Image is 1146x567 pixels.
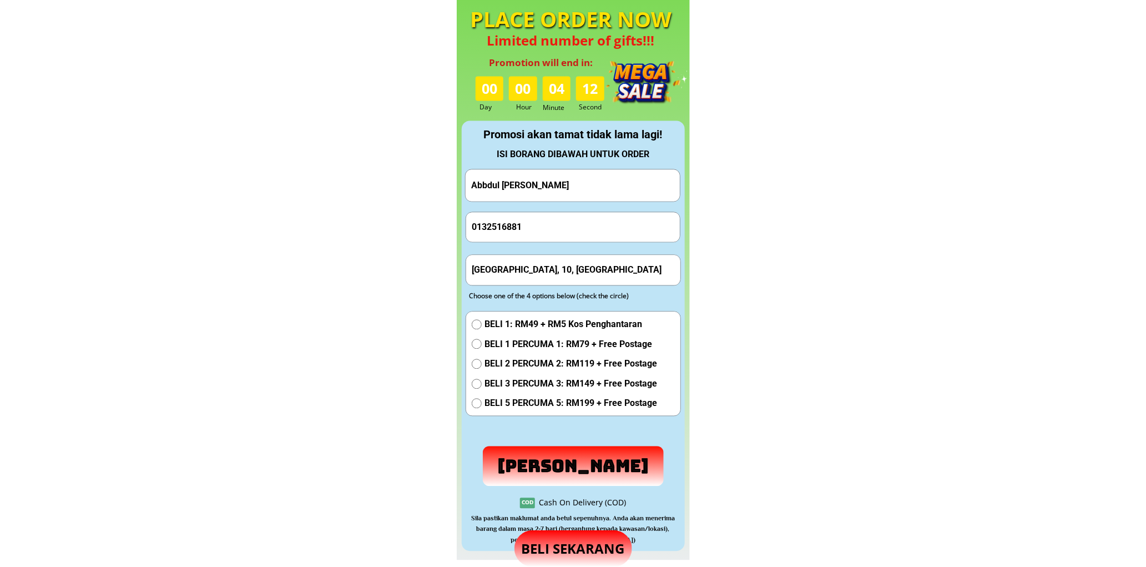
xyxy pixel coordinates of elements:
[477,55,605,70] h3: Promotion will end in:
[462,126,684,143] div: Promosi akan tamat tidak lama lagi!
[469,255,678,284] input: Address(Ex: 52 Jalan Wirawati 7, Maluri, 55100 Kuala Lumpur)
[520,498,535,506] h3: COD
[479,102,508,112] h3: Day
[484,337,657,352] span: BELI 1 PERCUMA 1: RM79 + Free Postage
[484,357,657,371] span: BELI 2 PERCUMA 2: RM119 + Free Postage
[484,396,657,410] span: BELI 5 PERCUMA 5: RM199 + Free Postage
[462,147,684,162] div: ISI BORANG DIBAWAH UNTUK ORDER
[539,496,626,509] div: Cash On Delivery (COD)
[466,4,676,34] h4: PLACE ORDER NOW
[472,33,669,49] h4: Limited number of gifts!!!
[482,446,665,486] p: [PERSON_NAME]
[469,290,657,301] div: Choose one of the 4 options below (check the circle)
[484,377,657,391] span: BELI 3 PERCUMA 3: RM149 + Free Postage
[468,169,677,201] input: Your Full Name/ Nama Penuh
[484,317,657,332] span: BELI 1: RM49 + RM5 Kos Penghantaran
[469,212,678,242] input: Phone Number/ Nombor Telefon
[579,102,606,112] h3: Second
[465,513,681,545] h3: Sila pastikan maklumat anda betul sepenuhnya. Anda akan menerima barang dalam masa 2-7 hari (berg...
[516,102,539,112] h3: Hour
[514,530,632,567] p: BELI SEKARANG
[543,102,574,113] h3: Minute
